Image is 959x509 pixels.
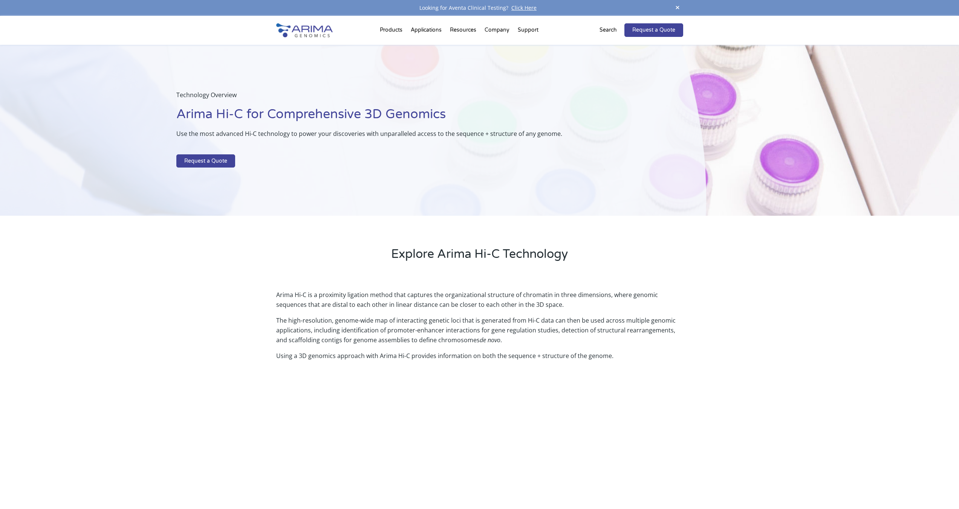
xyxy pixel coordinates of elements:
p: Arima Hi-C is a proximity ligation method that captures the organizational structure of chromatin... [276,290,683,315]
a: Click Here [508,4,540,11]
div: Looking for Aventa Clinical Testing? [276,3,683,13]
p: Search [600,25,617,35]
p: The high-resolution, genome-wide map of interacting genetic loci that is generated from Hi-C data... [276,315,683,351]
h1: Arima Hi-C for Comprehensive 3D Genomics [176,106,668,129]
p: Using a 3D genomics approach with Arima Hi-C provides information on both the sequence + structur... [276,351,683,361]
p: Technology Overview [176,90,668,106]
p: Use the most advanced Hi-C technology to power your discoveries with unparalleled access to the s... [176,129,668,145]
a: Request a Quote [624,23,683,37]
h2: Explore Arima Hi-C Technology [276,246,683,268]
img: Arima-Genomics-logo [276,23,333,37]
a: Request a Quote [176,154,235,168]
i: de novo [480,336,500,344]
